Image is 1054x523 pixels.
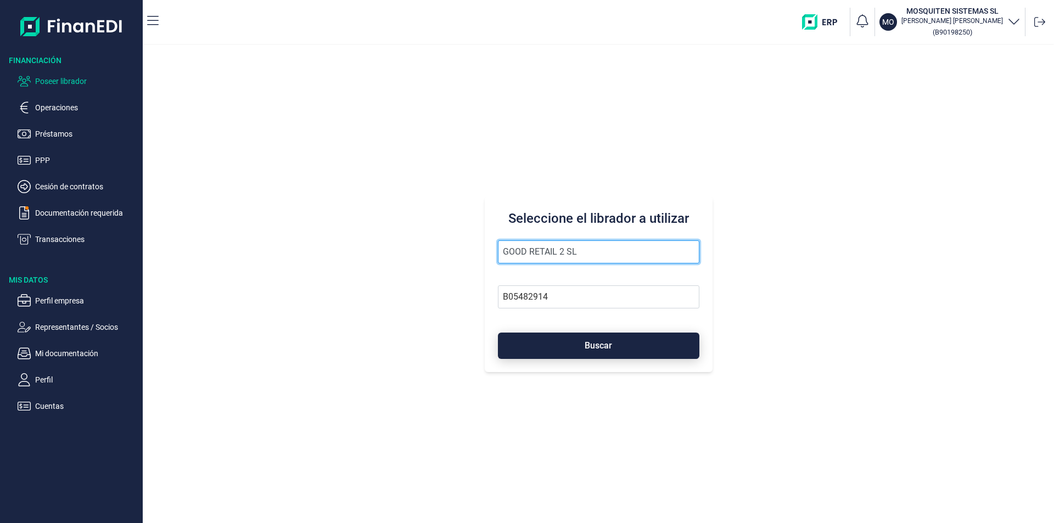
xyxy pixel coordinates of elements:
[35,180,138,193] p: Cesión de contratos
[498,285,699,308] input: Busque por NIF
[35,373,138,386] p: Perfil
[18,320,138,334] button: Representantes / Socios
[18,206,138,220] button: Documentación requerida
[35,127,138,140] p: Préstamos
[901,5,1003,16] h3: MOSQUITEN SISTEMAS SL
[35,101,138,114] p: Operaciones
[498,240,699,263] input: Seleccione la razón social
[18,373,138,386] button: Perfil
[18,347,138,360] button: Mi documentación
[35,75,138,88] p: Poseer librador
[35,154,138,167] p: PPP
[35,233,138,246] p: Transacciones
[18,180,138,193] button: Cesión de contratos
[35,347,138,360] p: Mi documentación
[882,16,894,27] p: MO
[35,400,138,413] p: Cuentas
[585,341,612,350] span: Buscar
[18,400,138,413] button: Cuentas
[802,14,845,30] img: erp
[35,206,138,220] p: Documentación requerida
[18,233,138,246] button: Transacciones
[18,75,138,88] button: Poseer librador
[18,294,138,307] button: Perfil empresa
[20,9,123,44] img: Logo de aplicación
[498,333,699,359] button: Buscar
[18,101,138,114] button: Operaciones
[901,16,1003,25] p: [PERSON_NAME] [PERSON_NAME]
[933,28,972,36] small: Copiar cif
[18,127,138,140] button: Préstamos
[35,294,138,307] p: Perfil empresa
[879,5,1021,38] button: MOMOSQUITEN SISTEMAS SL[PERSON_NAME] [PERSON_NAME](B90198250)
[18,154,138,167] button: PPP
[498,210,699,227] h3: Seleccione el librador a utilizar
[35,320,138,334] p: Representantes / Socios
